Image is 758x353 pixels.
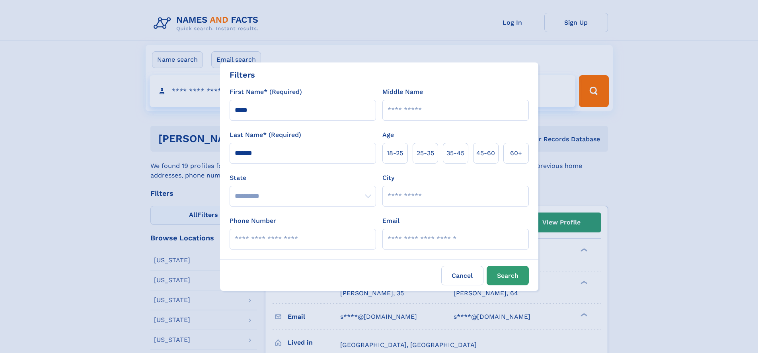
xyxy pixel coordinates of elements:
[230,130,301,140] label: Last Name* (Required)
[230,87,302,97] label: First Name* (Required)
[441,266,483,285] label: Cancel
[387,148,403,158] span: 18‑25
[476,148,495,158] span: 45‑60
[382,173,394,183] label: City
[230,216,276,226] label: Phone Number
[487,266,529,285] button: Search
[417,148,434,158] span: 25‑35
[382,216,399,226] label: Email
[510,148,522,158] span: 60+
[382,130,394,140] label: Age
[230,173,376,183] label: State
[382,87,423,97] label: Middle Name
[446,148,464,158] span: 35‑45
[230,69,255,81] div: Filters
